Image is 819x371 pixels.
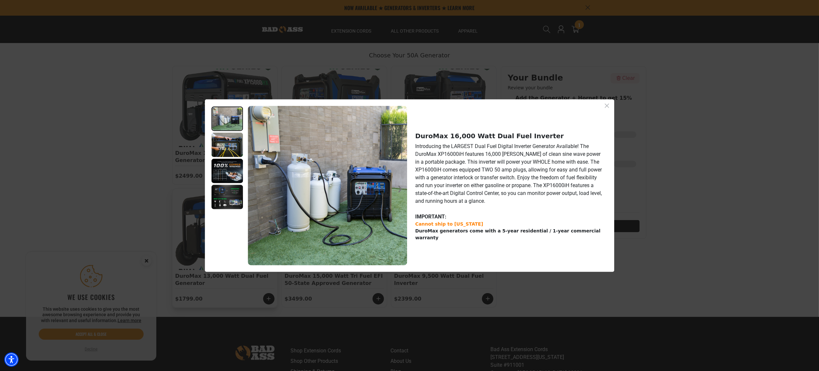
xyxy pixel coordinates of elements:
[4,352,19,367] div: Accessibility Menu
[415,131,604,141] div: DuroMax 16,000 Watt Dual Fuel Inverter
[249,178,260,199] a: ❮
[415,143,602,204] span: Introducing the LARGEST Dual Fuel Digital Inverter Generator Available! The DuroMax XP16000iH fea...
[211,133,243,157] img: A person is connecting cables to a control center with various buttons and outlets, mounted on a ...
[248,106,407,265] img: A generator connected to propane tanks, with cables running to a power source, set against a text...
[392,178,402,199] a: ❯
[212,107,243,130] img: A generator connected to propane tanks, with cables running to a power source, set against a text...
[415,228,600,240] strong: DuroMax generators come with a 5-year residential / 1-year commercial warranty
[415,213,446,219] strong: IMPORTANT:
[211,159,243,183] img: Image promoting DuroMax portable generators, highlighting 100% copper windings with a comparison ...
[211,185,243,209] img: Image shows a DuroMax generator with dimensions, weight details, and contents included in the box...
[415,221,483,226] span: Cannot ship to [US_STATE]
[600,101,614,111] div: Close dialog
